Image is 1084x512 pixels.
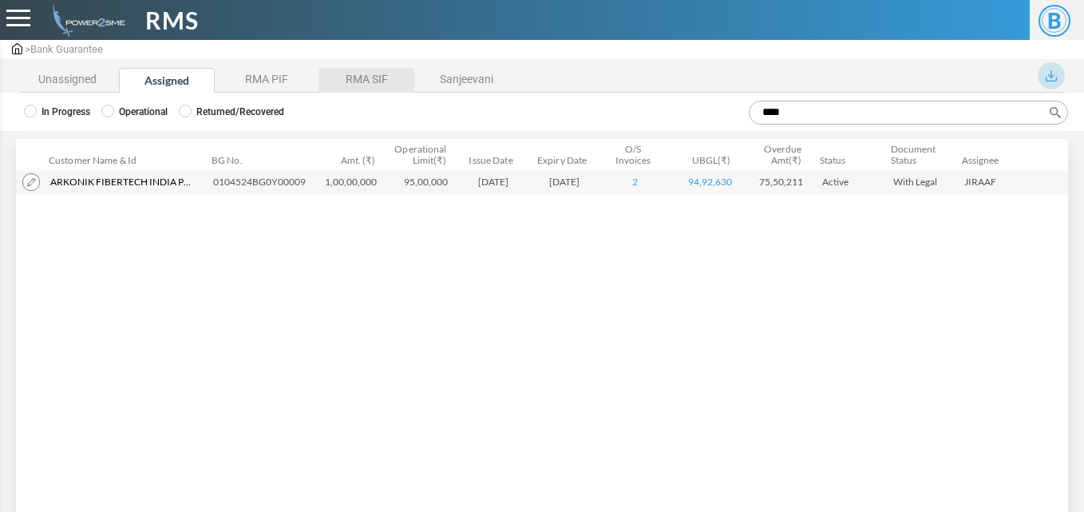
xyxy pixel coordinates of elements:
a: 94,92,630 [688,176,732,188]
th: Status: activate to sort column ascending [815,139,886,170]
img: admin [46,4,125,37]
th: Issue Date: activate to sort column ascending [460,139,531,170]
img: download_blue.svg [1046,70,1057,81]
span: Arkonik Fibertech India Private Limited [50,175,194,189]
th: O/S Invoices: activate to sort column ascending [602,139,673,170]
th: BG No.: activate to sort column ascending [207,139,318,170]
label: Operational [101,105,168,119]
span: B [1039,5,1070,37]
li: Unassigned [19,68,115,93]
td: Active [816,170,887,194]
span: Bank Guarantee [30,43,103,55]
th: Operational Limit(₹): activate to sort column ascending [389,139,460,170]
th: Document Status: activate to sort column ascending [886,139,957,170]
label: In Progress [24,105,90,119]
label: Search: [743,101,1068,125]
img: admin [12,43,22,54]
th: UBGL(₹): activate to sort column ascending [673,139,744,170]
td: With Legal [887,170,958,194]
td: 95,00,000 [390,170,461,194]
th: Overdue Amt(₹): activate to sort column ascending [744,139,815,170]
th: Expiry Date: activate to sort column ascending [531,139,602,170]
li: RMA PIF [219,68,315,93]
td: 0104524BG0Y00009 [207,170,318,194]
input: Search: [749,101,1068,125]
span: RMS [145,2,199,38]
img: modify.png [22,173,40,191]
li: RMA SIF [318,68,414,93]
li: Assigned [119,68,215,93]
th: Customer Name &amp; Id: activate to sort column ascending [44,139,207,170]
label: Returned/Recovered [179,105,284,119]
li: Sanjeevani [418,68,514,93]
td: 75,50,211 [745,170,816,194]
td: 1,00,00,000 [318,170,390,194]
th: &nbsp;: activate to sort column descending [16,139,44,170]
a: 2 [632,176,638,188]
th: Amt. (₹): activate to sort column ascending [318,139,389,170]
td: [DATE] [532,170,603,194]
td: [DATE] [461,170,532,194]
